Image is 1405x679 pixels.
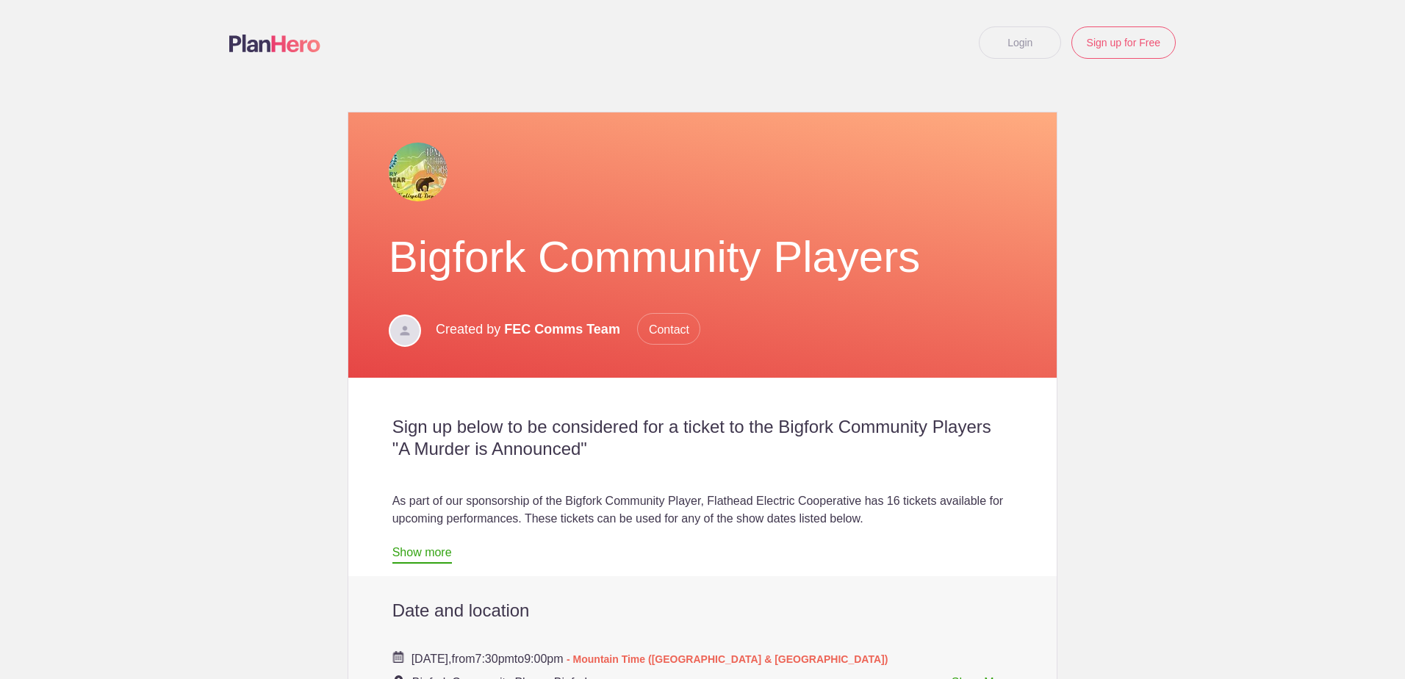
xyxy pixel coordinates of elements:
img: Davatar [389,315,421,347]
span: FEC Comms Team [504,322,620,337]
span: 9:00pm [524,653,563,665]
a: Show more [392,546,452,564]
div: As part of our sponsorship of the Bigfork Community Player, Flathead Electric Cooperative has 16 ... [392,492,1013,528]
img: Great bear [389,143,448,201]
img: Cal purple [392,651,404,663]
img: Logo main planhero [229,35,320,52]
a: Login [979,26,1061,59]
p: Created by [436,313,700,345]
a: Sign up for Free [1071,26,1176,59]
span: [DATE], [412,653,452,665]
span: from to [412,653,888,665]
h1: Bigfork Community Players [389,231,1017,284]
span: Contact [637,313,700,345]
span: 7:30pm [475,653,514,665]
span: - Mountain Time ([GEOGRAPHIC_DATA] & [GEOGRAPHIC_DATA]) [567,653,888,665]
h2: Date and location [392,600,1013,622]
h2: Sign up below to be considered for a ticket to the Bigfork Community Players "A Murder is Announced" [392,416,1013,460]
